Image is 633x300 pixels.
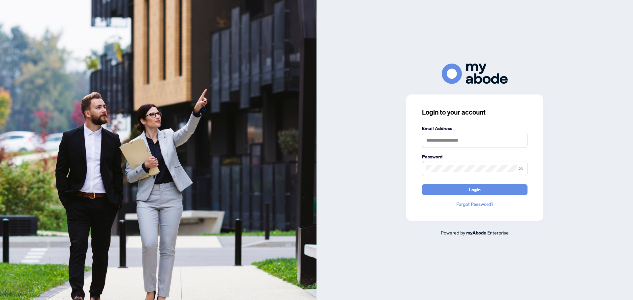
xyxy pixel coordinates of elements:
[422,153,527,160] label: Password
[422,108,527,117] h3: Login to your account
[441,230,465,235] span: Powered by
[466,229,486,236] a: myAbode
[469,184,481,195] span: Login
[422,125,527,132] label: Email Address
[487,230,509,235] span: Enterprise
[422,201,527,208] a: Forgot Password?
[519,166,523,171] span: eye-invisible
[422,184,527,195] button: Login
[442,64,508,84] img: ma-logo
